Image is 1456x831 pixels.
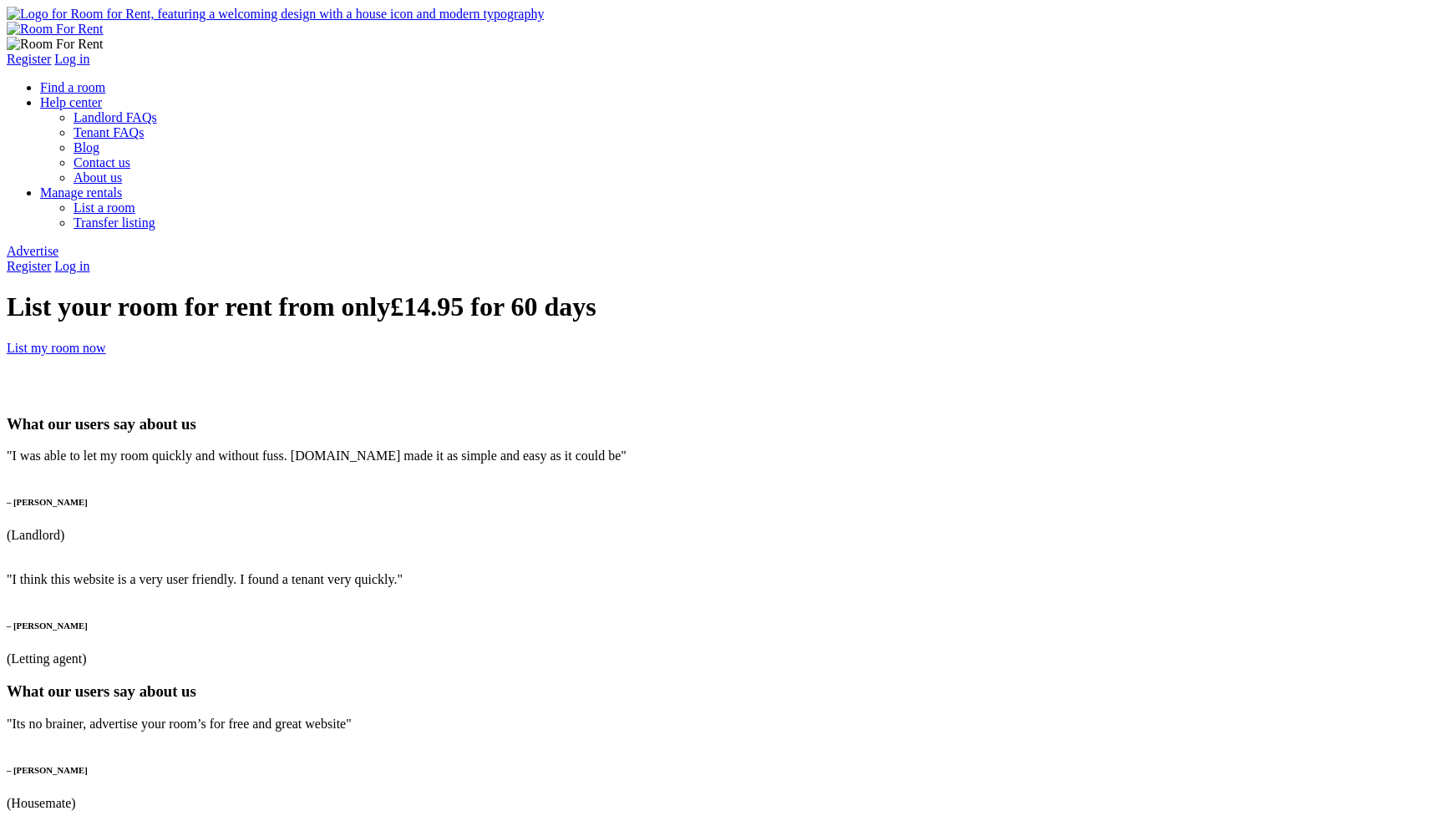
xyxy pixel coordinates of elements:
a: Tenant FAQs [74,125,144,139]
span: for [470,291,504,322]
p: "Its no brainer, advertise your room’s for free and great website" [7,717,1449,744]
a: About us [74,170,122,185]
p: "I was able to let my room quickly and without fuss. [DOMAIN_NAME] made it as simple and easy as ... [7,448,1449,476]
h6: – [PERSON_NAME] [7,621,1449,631]
a: Manage rentals [40,185,122,200]
a: Advertise [7,244,58,258]
a: Register [7,259,51,273]
h6: – [PERSON_NAME] [7,765,1449,775]
img: Logo for Room for Rent, featuring a welcoming design with a house icon and modern typography [7,7,544,22]
h1: List your room for rent from only [7,291,1449,322]
a: Register [7,52,51,66]
span: (Letting agent) [7,651,87,666]
a: Help center [40,95,102,109]
h3: What our users say about us [7,682,1449,701]
a: Log in [54,52,89,66]
span: (Housemate) [7,796,76,810]
a: Transfer listing [74,215,155,230]
a: List a room [74,200,135,215]
h3: What our users say about us [7,415,1449,433]
img: Room For Rent [7,22,104,37]
a: Landlord FAQs [74,110,157,124]
img: Room For Rent [7,37,104,52]
a: List my room now [7,341,106,355]
b: 60 days [511,291,596,322]
iframe: Customer reviews powered by Trustpilot [7,356,1449,399]
a: Find a room [40,80,105,94]
p: "I think this website is a very user friendly. I found a tenant very quickly." [7,572,1449,600]
a: Log in [54,259,89,273]
span: (Landlord) [7,528,64,542]
h6: – [PERSON_NAME] [7,497,1449,507]
a: Contact us [74,155,130,170]
b: £14.95 [390,291,464,322]
a: Blog [74,140,99,155]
